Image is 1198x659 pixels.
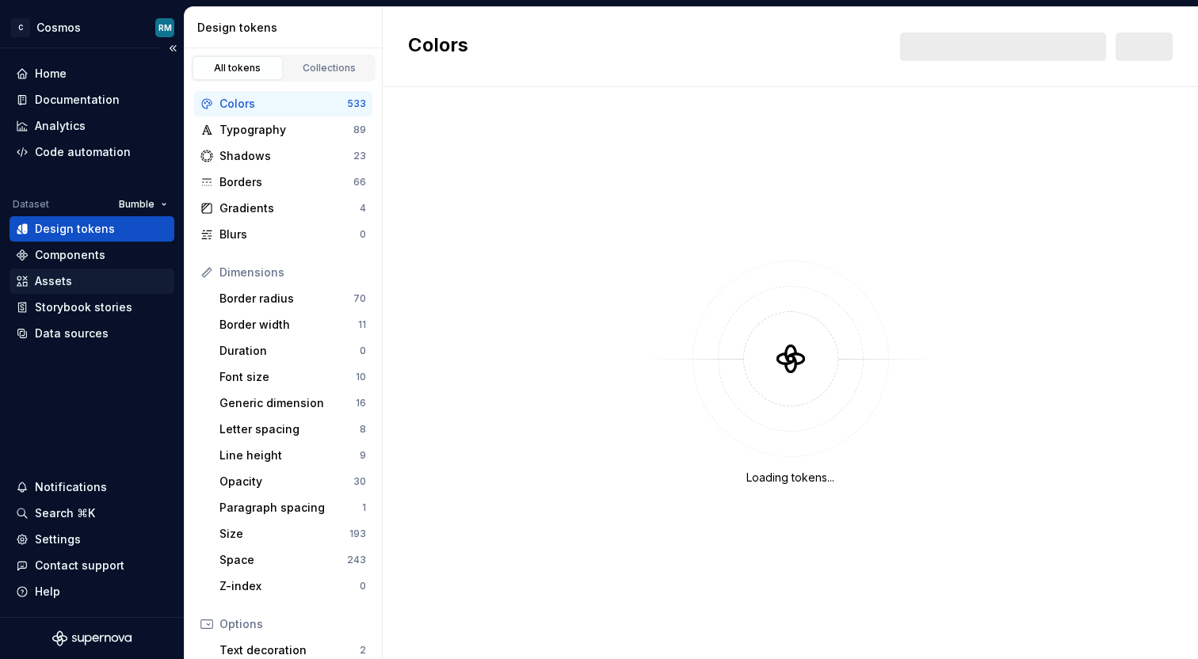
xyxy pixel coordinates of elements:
a: Code automation [10,139,174,165]
a: Assets [10,269,174,294]
div: Text decoration [219,642,360,658]
div: Gradients [219,200,360,216]
div: Loading tokens... [746,470,834,486]
div: Collections [290,62,369,74]
a: Size193 [213,521,372,547]
div: Space [219,552,347,568]
a: Font size10 [213,364,372,390]
div: Border radius [219,291,353,307]
a: Z-index0 [213,573,372,599]
div: RM [158,21,172,34]
a: Paragraph spacing1 [213,495,372,520]
button: CCosmosRM [3,10,181,44]
div: 89 [353,124,366,136]
div: Duration [219,343,360,359]
div: Borders [219,174,353,190]
div: 16 [356,397,366,409]
div: 1 [362,501,366,514]
h2: Colors [408,32,468,61]
a: Components [10,242,174,268]
div: Line height [219,448,360,463]
a: Home [10,61,174,86]
div: Blurs [219,227,360,242]
div: Assets [35,273,72,289]
div: C [11,18,30,37]
button: Notifications [10,474,174,500]
div: Options [219,616,366,632]
div: Colors [219,96,347,112]
svg: Supernova Logo [52,630,132,646]
div: Code automation [35,144,131,160]
div: 0 [360,345,366,357]
div: 30 [353,475,366,488]
div: Search ⌘K [35,505,95,521]
div: 11 [358,318,366,331]
a: Blurs0 [194,222,372,247]
div: 2 [360,644,366,657]
div: 10 [356,371,366,383]
a: Typography89 [194,117,372,143]
a: Documentation [10,87,174,112]
a: Opacity30 [213,469,372,494]
div: 0 [360,580,366,592]
div: Cosmos [36,20,81,36]
div: 66 [353,176,366,189]
a: Shadows23 [194,143,372,169]
div: Home [35,66,67,82]
div: All tokens [198,62,277,74]
div: Data sources [35,326,109,341]
div: Notifications [35,479,107,495]
div: 70 [353,292,366,305]
a: Data sources [10,321,174,346]
div: Design tokens [197,20,376,36]
a: Line height9 [213,443,372,468]
a: Borders66 [194,170,372,195]
span: Bumble [119,198,155,211]
div: 193 [349,528,366,540]
a: Gradients4 [194,196,372,221]
div: Opacity [219,474,353,489]
div: Storybook stories [35,299,132,315]
div: Border width [219,317,358,333]
button: Help [10,579,174,604]
div: Z-index [219,578,360,594]
div: 8 [360,423,366,436]
div: Dimensions [219,265,366,280]
div: 23 [353,150,366,162]
div: Dataset [13,198,49,211]
div: Size [219,526,349,542]
a: Storybook stories [10,295,174,320]
a: Border radius70 [213,286,372,311]
div: Analytics [35,118,86,134]
a: Duration0 [213,338,372,364]
div: 9 [360,449,366,462]
a: Generic dimension16 [213,390,372,416]
div: Typography [219,122,353,138]
a: Design tokens [10,216,174,242]
div: 4 [360,202,366,215]
div: Generic dimension [219,395,356,411]
button: Search ⌘K [10,501,174,526]
div: 243 [347,554,366,566]
div: Font size [219,369,356,385]
div: 0 [360,228,366,241]
div: Shadows [219,148,353,164]
div: Design tokens [35,221,115,237]
div: Documentation [35,92,120,108]
div: Paragraph spacing [219,500,362,516]
button: Contact support [10,553,174,578]
div: Components [35,247,105,263]
button: Collapse sidebar [162,37,184,59]
a: Settings [10,527,174,552]
div: Help [35,584,60,600]
div: Contact support [35,558,124,573]
a: Analytics [10,113,174,139]
div: Settings [35,531,81,547]
div: Letter spacing [219,421,360,437]
a: Space243 [213,547,372,573]
div: 533 [347,97,366,110]
button: Bumble [112,193,174,215]
a: Letter spacing8 [213,417,372,442]
a: Border width11 [213,312,372,337]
